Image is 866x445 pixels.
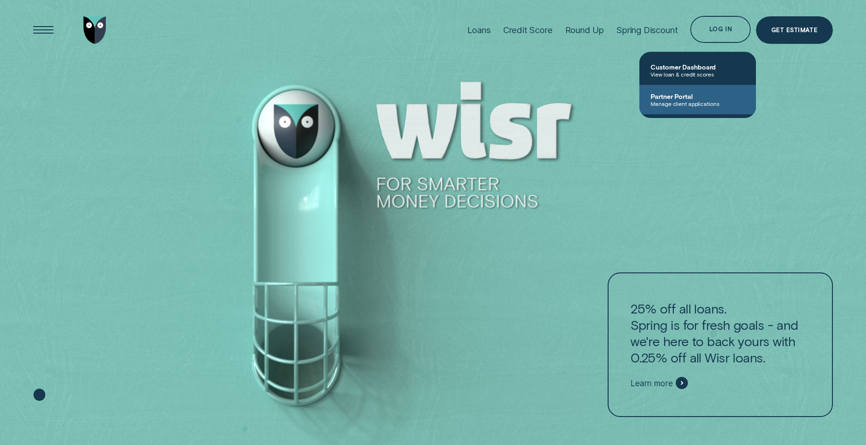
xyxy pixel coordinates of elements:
p: 25% off all loans. Spring is for fresh goals - and we're here to back yours with 0.25% off all Wi... [630,300,810,366]
a: Get Estimate [756,16,832,43]
a: Partner PortalManage client applications [639,85,756,114]
span: Learn more [630,378,672,389]
button: Log in [690,16,751,43]
div: Credit Score [503,25,553,35]
div: Spring Discount [617,25,678,35]
span: Customer Dashboard [651,63,745,71]
img: Wisr [83,16,106,43]
div: Loans [467,25,491,35]
span: Manage client applications [651,100,745,107]
button: Open Menu [30,16,57,43]
a: 25% off all loans.Spring is for fresh goals - and we're here to back yours with 0.25% off all Wis... [608,272,832,417]
div: Round Up [565,25,604,35]
span: Partner Portal [651,92,745,100]
a: Customer DashboardView loan & credit scores [639,56,756,85]
span: View loan & credit scores [651,71,745,77]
